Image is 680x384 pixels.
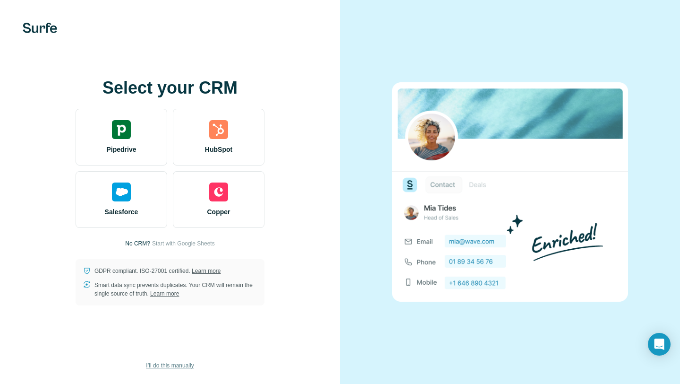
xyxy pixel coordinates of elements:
[106,145,136,154] span: Pipedrive
[192,268,221,274] a: Learn more
[152,239,215,248] button: Start with Google Sheets
[207,207,230,217] span: Copper
[648,333,671,356] div: Open Intercom Messenger
[392,82,628,301] img: none image
[139,358,200,373] button: I’ll do this manually
[146,361,194,370] span: I’ll do this manually
[94,281,257,298] p: Smart data sync prevents duplicates. Your CRM will remain the single source of truth.
[125,239,150,248] p: No CRM?
[209,120,228,139] img: hubspot's logo
[205,145,232,154] span: HubSpot
[150,290,179,297] a: Learn more
[94,267,221,275] p: GDPR compliant. ISO-27001 certified.
[209,183,228,201] img: copper's logo
[23,23,57,33] img: Surfe's logo
[112,183,131,201] img: salesforce's logo
[112,120,131,139] img: pipedrive's logo
[105,207,138,217] span: Salesforce
[76,79,264,97] h1: Select your CRM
